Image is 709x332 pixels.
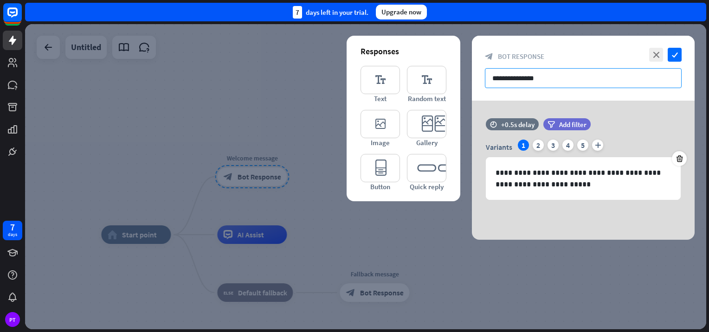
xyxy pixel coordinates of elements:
span: Bot Response [498,52,544,61]
button: Open LiveChat chat widget [7,4,35,32]
div: Upgrade now [376,5,427,19]
div: PT [5,312,20,327]
div: 4 [562,140,574,151]
i: check [668,48,682,62]
div: 1 [518,140,529,151]
i: filter [548,121,555,128]
div: 5 [577,140,588,151]
a: 7 days [3,221,22,240]
i: block_bot_response [485,52,493,61]
div: 7 [293,6,302,19]
i: time [490,121,497,128]
div: 7 [10,223,15,231]
span: Variants [486,142,512,152]
i: plus [592,140,603,151]
div: 2 [533,140,544,151]
span: Add filter [559,120,587,129]
div: days left in your trial. [293,6,368,19]
div: days [8,231,17,238]
div: +0.5s delay [501,120,535,129]
div: 3 [548,140,559,151]
i: close [649,48,663,62]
